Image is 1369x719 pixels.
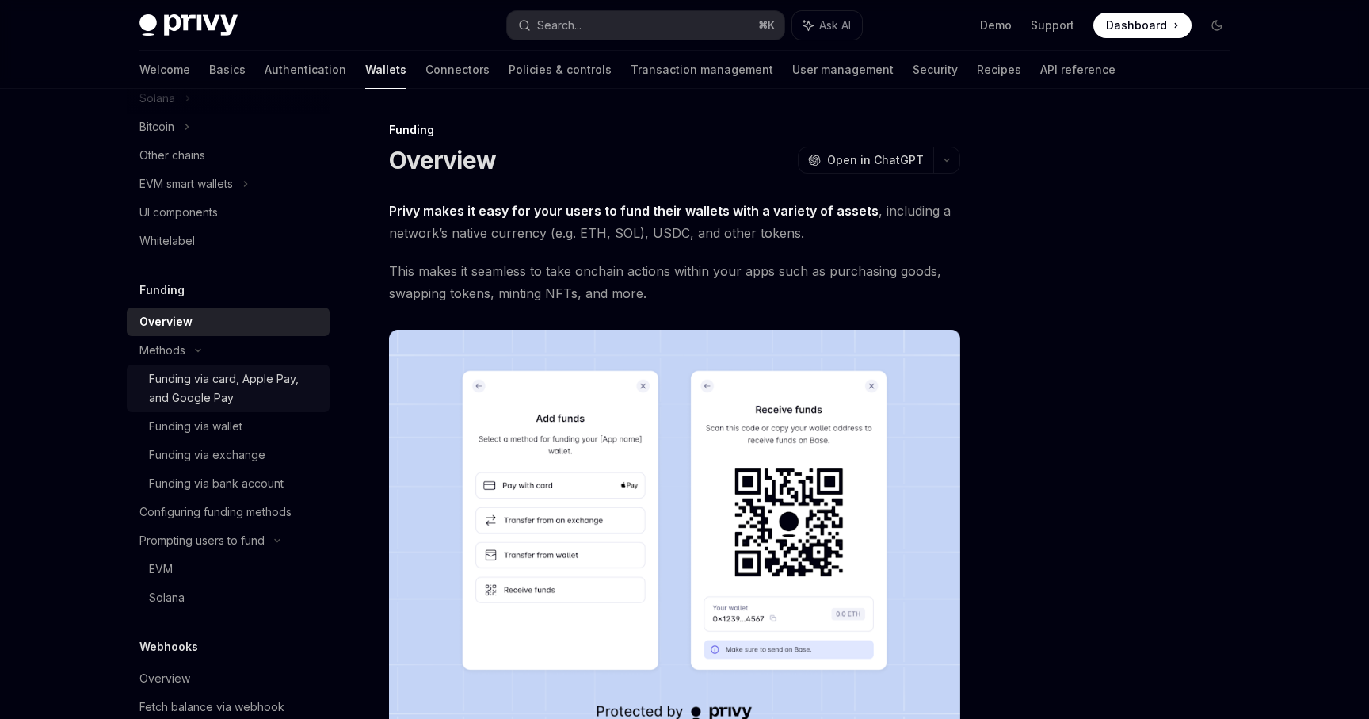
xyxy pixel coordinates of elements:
[139,146,205,165] div: Other chains
[980,17,1012,33] a: Demo
[631,51,773,89] a: Transaction management
[265,51,346,89] a: Authentication
[127,412,330,441] a: Funding via wallet
[389,146,496,174] h1: Overview
[425,51,490,89] a: Connectors
[913,51,958,89] a: Security
[798,147,933,174] button: Open in ChatGPT
[139,117,174,136] div: Bitcoin
[389,122,960,138] div: Funding
[139,531,265,550] div: Prompting users to fund
[758,19,775,32] span: ⌘ K
[537,16,582,35] div: Search...
[149,560,173,579] div: EVM
[819,17,851,33] span: Ask AI
[139,281,185,300] h5: Funding
[209,51,246,89] a: Basics
[127,583,330,612] a: Solana
[127,664,330,693] a: Overview
[127,308,330,336] a: Overview
[1204,13,1230,38] button: Toggle dark mode
[389,203,879,219] strong: Privy makes it easy for your users to fund their wallets with a variety of assets
[149,369,320,407] div: Funding via card, Apple Pay, and Google Pay
[792,51,894,89] a: User management
[139,503,292,522] div: Configuring funding methods
[149,446,265,465] div: Funding via exchange
[1093,13,1192,38] a: Dashboard
[127,365,330,412] a: Funding via card, Apple Pay, and Google Pay
[827,152,924,168] span: Open in ChatGPT
[139,174,233,193] div: EVM smart wallets
[139,51,190,89] a: Welcome
[139,637,198,656] h5: Webhooks
[139,203,218,222] div: UI components
[1106,17,1167,33] span: Dashboard
[149,417,242,436] div: Funding via wallet
[389,200,960,244] span: , including a network’s native currency (e.g. ETH, SOL), USDC, and other tokens.
[149,588,185,607] div: Solana
[139,14,238,36] img: dark logo
[127,227,330,255] a: Whitelabel
[139,698,284,717] div: Fetch balance via webhook
[365,51,406,89] a: Wallets
[139,312,193,331] div: Overview
[389,260,960,304] span: This makes it seamless to take onchain actions within your apps such as purchasing goods, swappin...
[127,441,330,469] a: Funding via exchange
[149,474,284,493] div: Funding via bank account
[509,51,612,89] a: Policies & controls
[139,231,195,251] div: Whitelabel
[507,11,784,40] button: Search...⌘K
[127,555,330,583] a: EVM
[127,141,330,170] a: Other chains
[139,669,190,688] div: Overview
[1040,51,1115,89] a: API reference
[127,198,330,227] a: UI components
[977,51,1021,89] a: Recipes
[792,11,862,40] button: Ask AI
[127,498,330,526] a: Configuring funding methods
[1031,17,1074,33] a: Support
[127,469,330,498] a: Funding via bank account
[139,341,185,360] div: Methods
